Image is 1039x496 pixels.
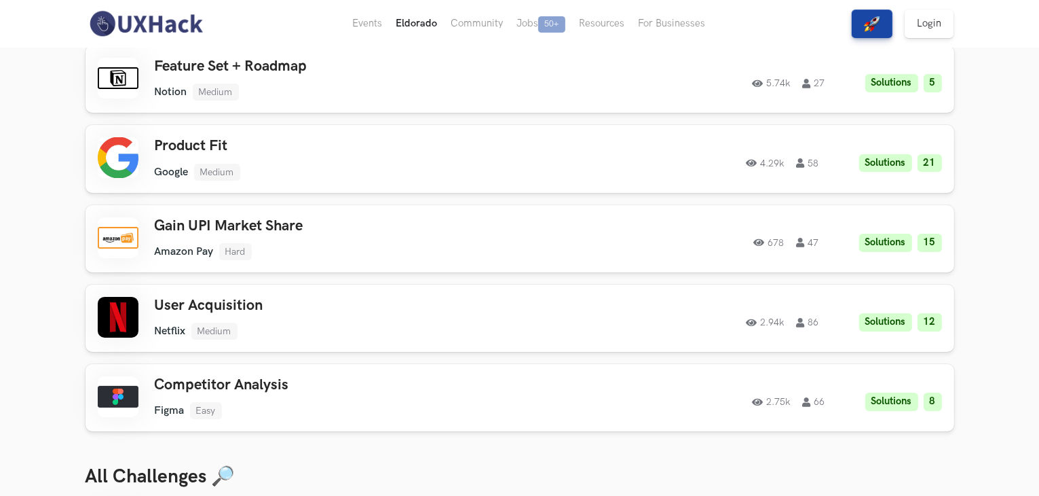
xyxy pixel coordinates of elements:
[924,393,942,411] li: 8
[155,325,186,338] li: Netflix
[155,245,214,258] li: Amazon Pay
[859,154,912,173] li: Solutions
[86,364,954,431] a: Competitor AnalysisFigmaEasy2.75k66Solutions8
[918,154,942,173] li: 21
[865,74,918,92] li: Solutions
[803,397,825,407] span: 66
[859,234,912,252] li: Solutions
[747,158,785,168] span: 4.29k
[155,58,540,75] h3: Feature Set + Roadmap
[155,376,540,394] h3: Competitor Analysis
[864,16,880,32] img: rocket
[155,86,187,99] li: Notion
[219,243,252,260] li: Hard
[86,465,954,489] h3: All Challenges 🔎
[924,74,942,92] li: 5
[155,297,540,315] h3: User Acquisition
[797,318,819,327] span: 86
[86,10,206,38] img: UXHack-logo.png
[905,10,953,38] a: Login
[86,46,954,113] a: Feature Set + RoadmapNotionMedium5.74k27Solutions5
[155,404,185,417] li: Figma
[753,79,791,88] span: 5.74k
[155,166,189,179] li: Google
[797,238,819,247] span: 47
[86,285,954,352] a: User AcquisitionNetflixMedium2.94k86Solutions12
[803,79,825,88] span: 27
[918,313,942,332] li: 12
[86,125,954,192] a: Product FitGoogleMedium4.29k58Solutions21
[155,217,540,235] h3: Gain UPI Market Share
[538,16,565,33] span: 50+
[859,313,912,332] li: Solutions
[747,318,785,327] span: 2.94k
[797,158,819,168] span: 58
[86,205,954,272] a: Gain UPI Market ShareAmazon PayHard67847Solutions15
[753,397,791,407] span: 2.75k
[193,84,239,101] li: Medium
[190,402,222,419] li: Easy
[865,393,918,411] li: Solutions
[194,164,240,181] li: Medium
[155,137,540,155] h3: Product Fit
[191,323,238,340] li: Medium
[918,234,942,252] li: 15
[754,238,785,247] span: 678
